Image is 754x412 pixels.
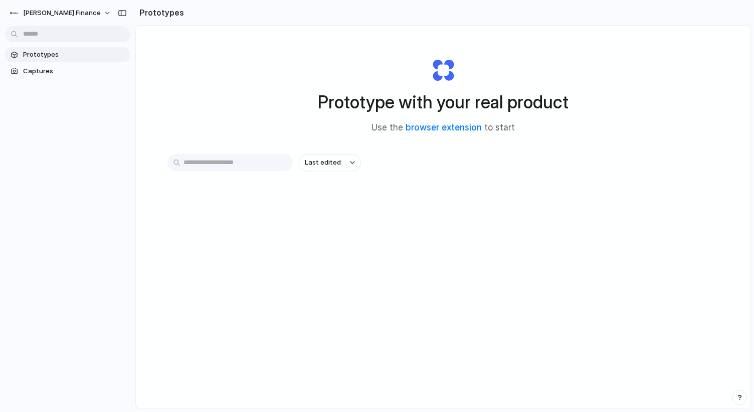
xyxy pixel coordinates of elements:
span: Last edited [305,158,341,168]
a: Captures [5,64,130,79]
button: Last edited [299,154,361,171]
span: Prototypes [23,50,126,60]
a: Prototypes [5,47,130,62]
h1: Prototype with your real product [318,89,569,115]
button: [PERSON_NAME] Finance [5,5,116,21]
span: [PERSON_NAME] Finance [23,8,101,18]
span: Use the to start [371,121,515,134]
a: browser extension [406,122,482,132]
span: Captures [23,66,126,76]
h2: Prototypes [135,7,184,19]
